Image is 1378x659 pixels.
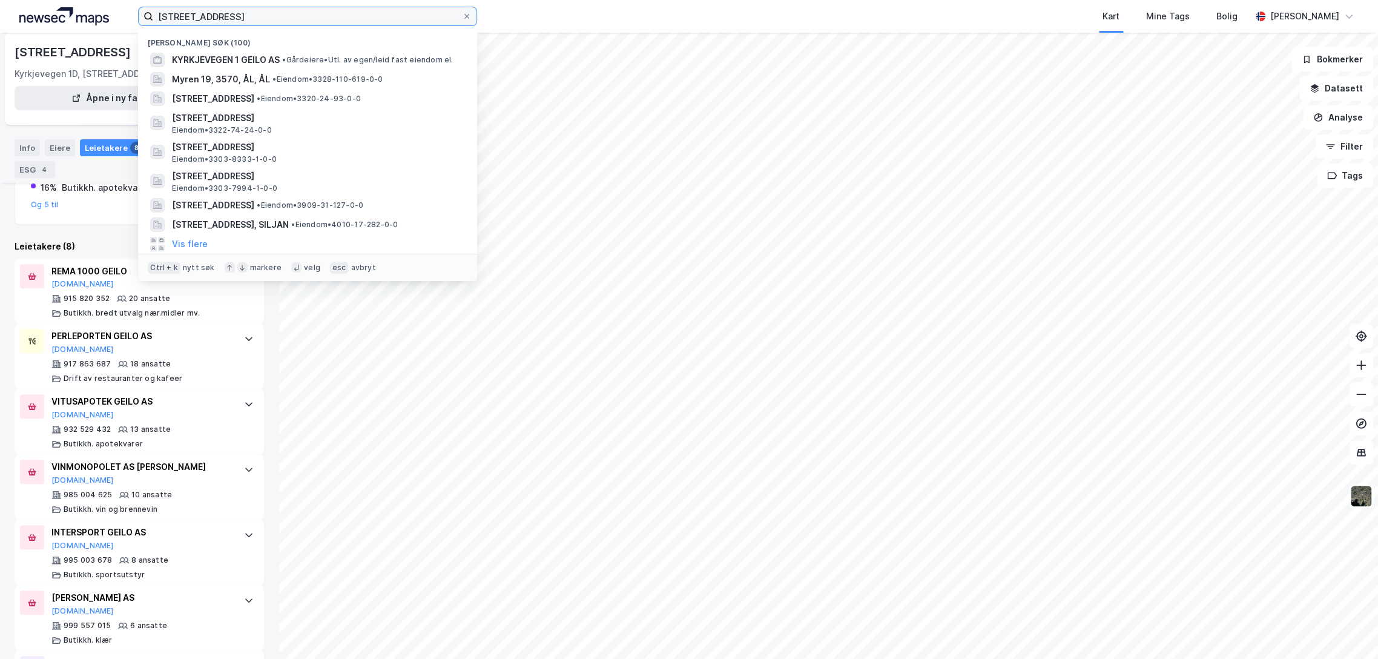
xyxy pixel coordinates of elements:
[51,410,114,420] button: [DOMAIN_NAME]
[64,294,110,303] div: 915 820 352
[330,262,349,274] div: esc
[291,220,398,230] span: Eiendom • 4010-17-282-0-0
[1216,9,1238,24] div: Bolig
[62,180,149,195] div: Butikkh. apotekvarer
[64,425,111,434] div: 932 529 432
[51,460,232,474] div: VINMONOPOLET AS [PERSON_NAME]
[64,635,113,645] div: Butikkh. klær
[172,111,463,125] span: [STREET_ADDRESS]
[138,28,477,50] div: [PERSON_NAME] søk (100)
[172,125,271,135] span: Eiendom • 3322-74-24-0-0
[257,200,260,210] span: •
[183,263,215,273] div: nytt søk
[131,555,168,565] div: 8 ansatte
[172,154,277,164] span: Eiendom • 3303-8333-1-0-0
[51,345,114,354] button: [DOMAIN_NAME]
[38,164,50,176] div: 4
[291,220,295,229] span: •
[64,439,143,449] div: Butikkh. apotekvarer
[51,591,232,605] div: [PERSON_NAME] AS
[64,359,111,369] div: 917 863 687
[172,198,254,213] span: [STREET_ADDRESS]
[257,94,260,103] span: •
[1317,601,1378,659] div: Kontrollprogram for chat
[129,294,170,303] div: 20 ansatte
[64,621,111,631] div: 999 557 015
[1350,485,1373,508] img: 9k=
[172,140,463,154] span: [STREET_ADDRESS]
[51,394,232,409] div: VITUSAPOTEK GEILO AS
[130,425,171,434] div: 13 ansatte
[172,237,208,251] button: Vis flere
[51,606,114,616] button: [DOMAIN_NAME]
[41,180,57,195] div: 16%
[64,570,145,580] div: Butikkh. sportsutstyr
[15,67,164,81] div: Kyrkjevegen 1D, [STREET_ADDRESS]
[172,184,277,193] span: Eiendom • 3303-7994-1-0-0
[1270,9,1339,24] div: [PERSON_NAME]
[172,91,254,106] span: [STREET_ADDRESS]
[272,75,383,84] span: Eiendom • 3328-110-619-0-0
[130,142,142,154] div: 8
[51,329,232,343] div: PERLEPORTEN GEILO AS
[51,279,114,289] button: [DOMAIN_NAME]
[172,72,270,87] span: Myren 19, 3570, ÅL, ÅL
[1317,164,1373,188] button: Tags
[130,621,167,631] div: 6 ansatte
[15,161,55,178] div: ESG
[64,505,157,514] div: Butikkh. vin og brennevin
[15,86,206,110] button: Åpne i ny fane
[148,262,180,274] div: Ctrl + k
[272,75,276,84] span: •
[64,308,200,318] div: Butikkh. bredt utvalg nær.midler mv.
[80,139,147,156] div: Leietakere
[51,541,114,551] button: [DOMAIN_NAME]
[250,263,282,273] div: markere
[64,374,182,383] div: Drift av restauranter og kafeer
[172,53,280,67] span: KYRKJEVEGEN 1 GEILO AS
[31,200,59,210] button: Og 5 til
[64,490,112,500] div: 985 004 625
[1303,105,1373,130] button: Analyse
[1103,9,1119,24] div: Kart
[15,239,264,254] div: Leietakere (8)
[153,7,462,25] input: Søk på adresse, matrikkel, gårdeiere, leietakere eller personer
[282,55,286,64] span: •
[1146,9,1190,24] div: Mine Tags
[51,475,114,485] button: [DOMAIN_NAME]
[172,217,289,232] span: [STREET_ADDRESS], SILJAN
[130,359,171,369] div: 18 ansatte
[257,200,363,210] span: Eiendom • 3909-31-127-0-0
[282,55,453,65] span: Gårdeiere • Utl. av egen/leid fast eiendom el.
[1317,601,1378,659] iframe: Chat Widget
[1299,76,1373,101] button: Datasett
[1315,134,1373,159] button: Filter
[19,7,109,25] img: logo.a4113a55bc3d86da70a041830d287a7e.svg
[1291,47,1373,71] button: Bokmerker
[15,139,40,156] div: Info
[45,139,75,156] div: Eiere
[64,555,112,565] div: 995 003 678
[351,263,375,273] div: avbryt
[131,490,172,500] div: 10 ansatte
[51,264,232,279] div: REMA 1000 GEILO
[304,263,320,273] div: velg
[257,94,361,104] span: Eiendom • 3320-24-93-0-0
[51,525,232,540] div: INTERSPORT GEILO AS
[15,42,133,62] div: [STREET_ADDRESS]
[172,169,463,184] span: [STREET_ADDRESS]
